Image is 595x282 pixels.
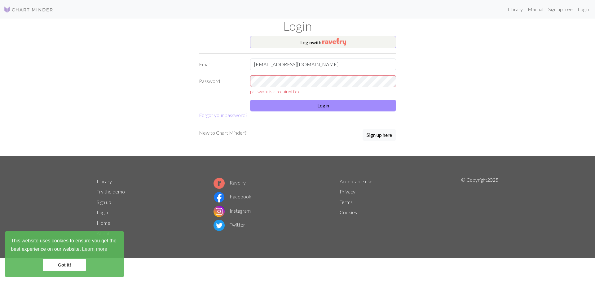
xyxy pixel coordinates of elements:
[195,59,246,70] label: Email
[93,19,502,33] h1: Login
[250,100,396,111] button: Login
[199,112,247,118] a: Forgot your password?
[43,259,86,271] a: dismiss cookie message
[81,245,108,254] a: learn more about cookies
[97,189,125,194] a: Try the demo
[214,220,225,231] img: Twitter logo
[214,180,246,185] a: Ravelry
[340,189,355,194] a: Privacy
[575,3,591,15] a: Login
[340,199,353,205] a: Terms
[195,75,246,95] label: Password
[97,230,110,236] a: About
[340,178,372,184] a: Acceptable use
[214,208,251,214] a: Instagram
[214,193,251,199] a: Facebook
[546,3,575,15] a: Sign up free
[250,88,396,95] div: password is a required field
[97,178,112,184] a: Library
[97,220,110,226] a: Home
[4,6,53,13] img: Logo
[199,129,246,137] p: New to Chart Minder?
[461,176,498,239] p: © Copyright 2025
[214,206,225,217] img: Instagram logo
[322,38,346,46] img: Ravelry
[525,3,546,15] a: Manual
[5,231,124,277] div: cookieconsent
[250,36,396,48] button: Loginwith
[214,178,225,189] img: Ravelry logo
[97,199,111,205] a: Sign up
[505,3,525,15] a: Library
[363,129,396,141] button: Sign up here
[363,129,396,141] a: Sign up here
[340,209,357,215] a: Cookies
[97,209,108,215] a: Login
[214,192,225,203] img: Facebook logo
[11,237,118,254] span: This website uses cookies to ensure you get the best experience on our website.
[214,222,245,228] a: Twitter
